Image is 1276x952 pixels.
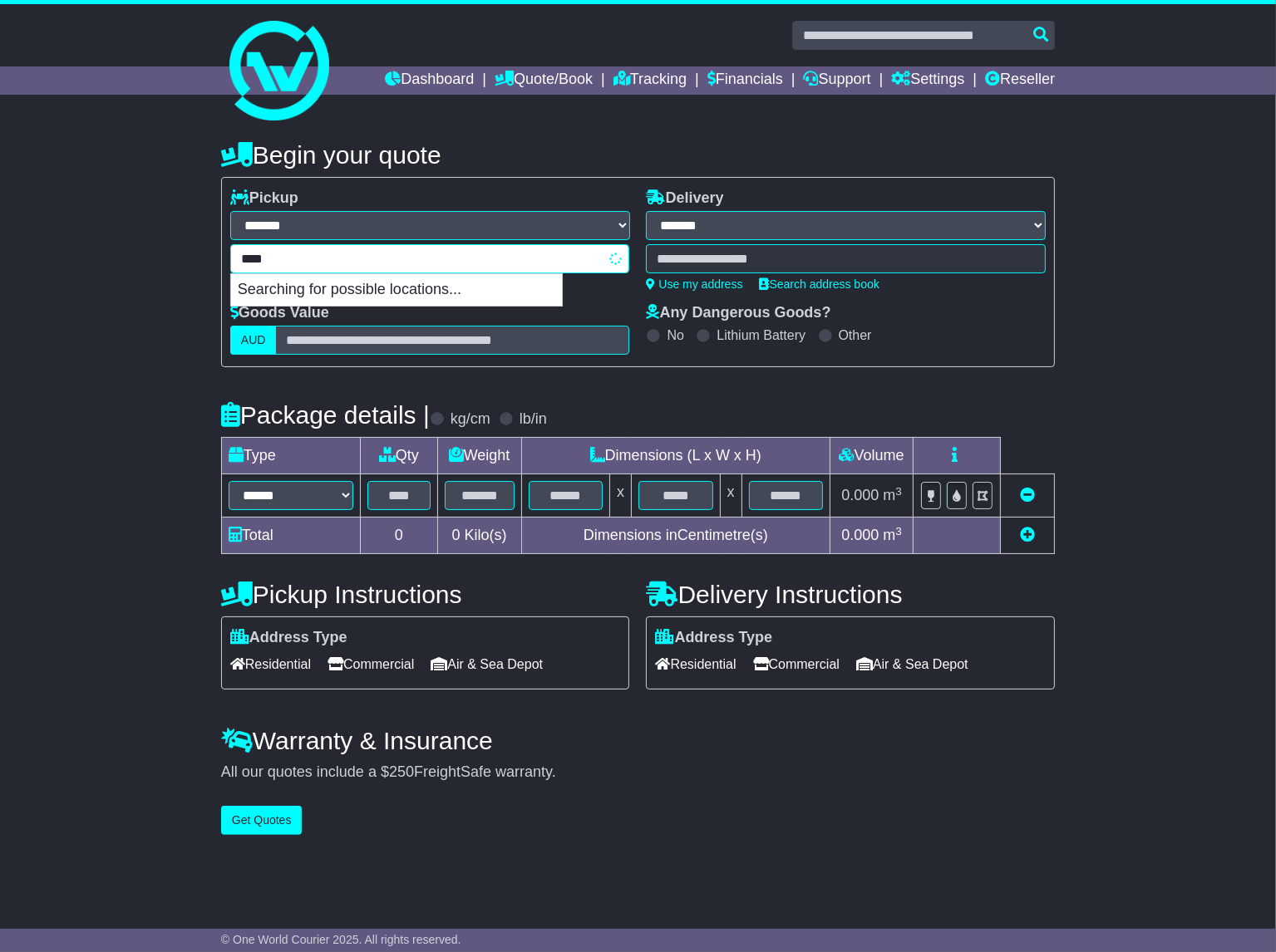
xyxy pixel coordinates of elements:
[841,527,879,543] span: 0.000
[521,518,830,554] td: Dimensions in Centimetre(s)
[231,274,562,306] p: Searching for possible locations...
[230,651,311,677] span: Residential
[431,651,543,677] span: Air & Sea Depot
[1020,487,1035,503] a: Remove this item
[230,326,277,355] label: AUD
[646,581,1055,608] h4: Delivery Instructions
[646,277,742,291] a: Use my address
[230,629,347,647] label: Address Type
[1020,527,1035,543] a: Add new item
[437,438,521,474] td: Weight
[451,410,490,429] label: kg/cm
[883,487,902,503] span: m
[717,327,806,343] label: Lithium Battery
[655,651,736,677] span: Residential
[221,438,360,474] td: Type
[646,189,723,208] label: Delivery
[804,66,871,95] a: Support
[452,527,461,543] span: 0
[328,651,414,677] span: Commercial
[895,525,902,537] sup: 3
[221,806,303,835] button: Get Quotes
[521,438,830,474] td: Dimensions (L x W x H)
[221,933,461,946] span: © One World Courier 2025. All rights reserved.
[221,581,630,608] h4: Pickup Instructions
[883,527,902,543] span: m
[495,66,593,95] a: Quote/Book
[221,518,360,554] td: Total
[667,327,683,343] label: No
[221,141,1055,169] h4: Begin your quote
[891,66,964,95] a: Settings
[841,487,879,503] span: 0.000
[437,518,521,554] td: Kilo(s)
[389,763,414,780] span: 250
[520,410,547,429] label: lb/in
[610,474,632,518] td: x
[655,629,772,647] label: Address Type
[839,327,872,343] label: Other
[830,438,914,474] td: Volume
[985,66,1055,95] a: Reseller
[760,277,879,291] a: Search address book
[385,66,474,95] a: Dashboard
[613,66,687,95] a: Tracking
[221,763,1055,782] div: All our quotes include a $ FreightSafe warranty.
[360,518,437,554] td: 0
[360,438,437,474] td: Qty
[221,401,430,429] h4: Package details |
[895,485,902,498] sup: 3
[646,304,830,322] label: Any Dangerous Goods?
[230,189,298,208] label: Pickup
[753,651,840,677] span: Commercial
[707,66,783,95] a: Financials
[720,474,741,518] td: x
[230,304,329,322] label: Goods Value
[230,244,630,273] typeahead: Please provide city
[221,727,1055,754] h4: Warranty & Insurance
[856,651,968,677] span: Air & Sea Depot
